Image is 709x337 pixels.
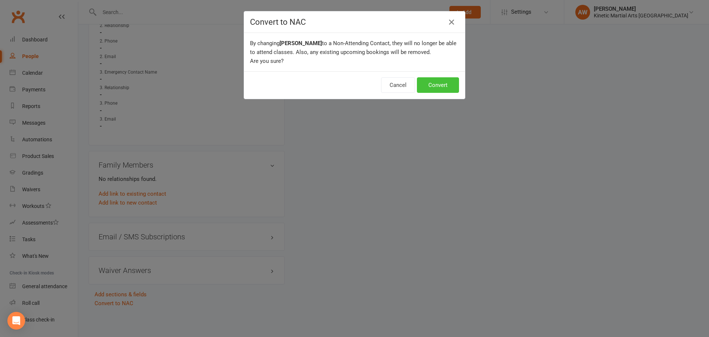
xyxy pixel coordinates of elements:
button: Convert [417,77,459,93]
div: By changing to a Non-Attending Contact, they will no longer be able to attend classes. Also, any ... [244,33,465,71]
button: Close [446,16,458,28]
h4: Convert to NAC [250,17,459,27]
b: [PERSON_NAME] [280,40,322,47]
button: Cancel [381,77,415,93]
div: Open Intercom Messenger [7,312,25,330]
